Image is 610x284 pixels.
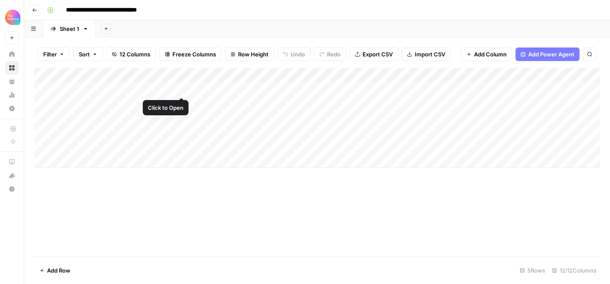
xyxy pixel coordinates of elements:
[402,47,451,61] button: Import CSV
[5,61,19,75] a: Browse
[148,103,183,112] div: Click to Open
[73,47,103,61] button: Sort
[516,264,549,277] div: 5 Rows
[327,50,341,58] span: Redo
[5,182,19,196] button: Help + Support
[38,47,70,61] button: Filter
[277,47,311,61] button: Undo
[43,50,57,58] span: Filter
[5,75,19,88] a: Your Data
[474,50,507,58] span: Add Column
[119,50,150,58] span: 12 Columns
[225,47,274,61] button: Row Height
[43,20,96,37] a: Sheet 1
[238,50,269,58] span: Row Height
[363,50,393,58] span: Export CSV
[172,50,216,58] span: Freeze Columns
[291,50,305,58] span: Undo
[5,47,19,61] a: Home
[415,50,445,58] span: Import CSV
[79,50,90,58] span: Sort
[159,47,222,61] button: Freeze Columns
[5,88,19,102] a: Usage
[5,10,20,25] img: Alliance Logo
[516,47,579,61] button: Add Power Agent
[5,7,19,28] button: Workspace: Alliance
[349,47,398,61] button: Export CSV
[47,266,70,275] span: Add Row
[34,264,75,277] button: Add Row
[60,25,79,33] div: Sheet 1
[549,264,600,277] div: 12/12 Columns
[6,169,18,182] div: What's new?
[461,47,512,61] button: Add Column
[5,102,19,115] a: Settings
[528,50,574,58] span: Add Power Agent
[106,47,156,61] button: 12 Columns
[314,47,346,61] button: Redo
[5,155,19,169] a: AirOps Academy
[5,169,19,182] button: What's new?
